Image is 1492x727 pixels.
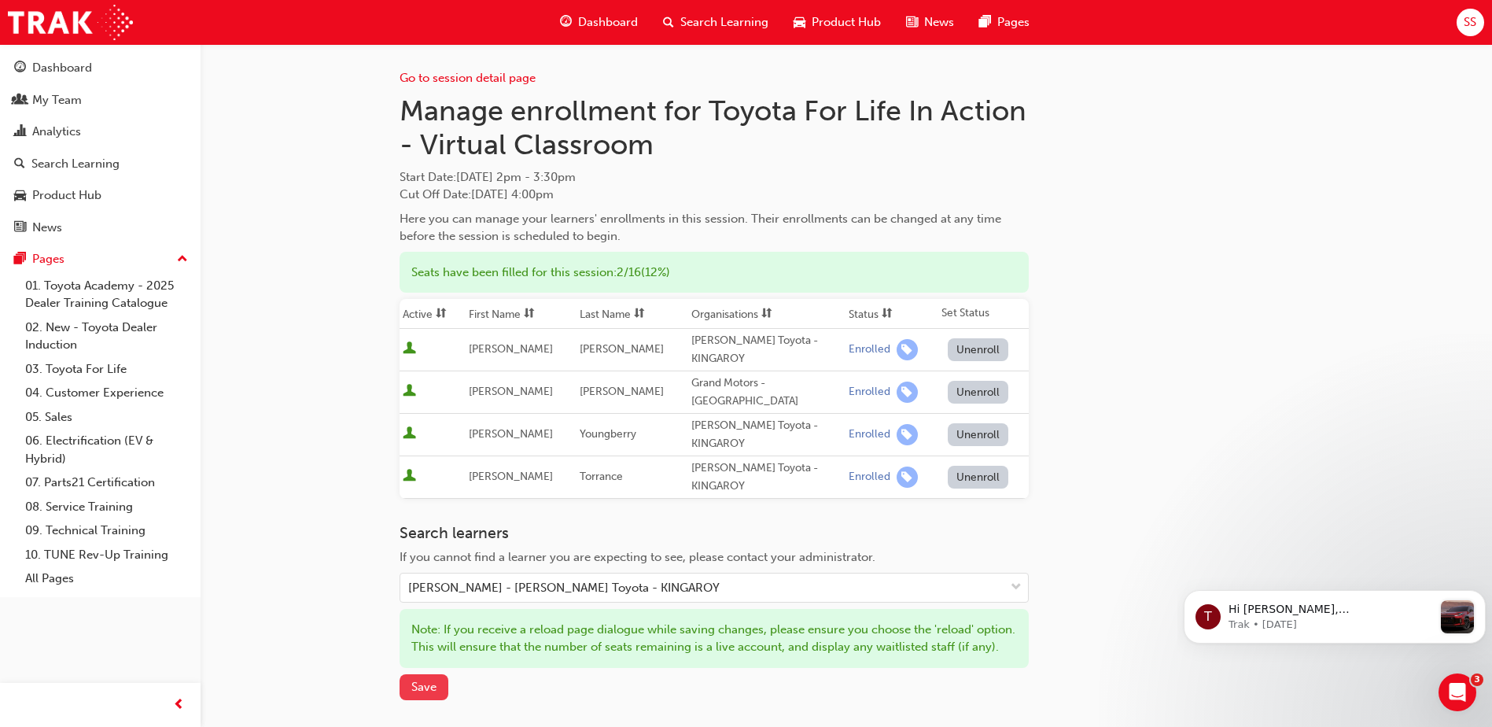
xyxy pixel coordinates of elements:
[469,342,553,356] span: [PERSON_NAME]
[19,316,194,357] a: 02. New - Toyota Dealer Induction
[436,308,447,321] span: sorting-icon
[578,13,638,31] span: Dashboard
[19,405,194,430] a: 05. Sales
[6,245,194,274] button: Pages
[6,117,194,146] a: Analytics
[882,308,893,321] span: sorting-icon
[32,219,62,237] div: News
[469,427,553,441] span: [PERSON_NAME]
[19,495,194,519] a: 08. Service Training
[1471,673,1483,686] span: 3
[1439,673,1476,711] iframe: Intercom live chat
[663,13,674,32] span: search-icon
[967,6,1042,39] a: pages-iconPages
[400,524,1029,542] h3: Search learners
[524,308,535,321] span: sorting-icon
[19,566,194,591] a: All Pages
[19,471,194,495] a: 07. Parts21 Certification
[16,212,299,271] div: Send us a messageWe typically reply in a few hours
[19,357,194,382] a: 03. Toyota For Life
[849,342,890,357] div: Enrolled
[691,332,842,367] div: [PERSON_NAME] Toyota - KINGAROY
[8,5,133,40] img: Trak
[403,384,416,400] span: User is active
[948,338,1009,361] button: Unenroll
[400,94,1029,162] h1: Manage enrollment for Toyota For Life In Action - Virtual Classroom
[6,149,194,179] a: Search Learning
[6,50,194,245] button: DashboardMy TeamAnalyticsSearch LearningProduct HubNews
[897,339,918,360] span: learningRecordVerb_ENROLL-icon
[32,91,82,109] div: My Team
[6,181,194,210] a: Product Hub
[560,13,572,32] span: guage-icon
[761,308,772,321] span: sorting-icon
[6,54,194,83] a: Dashboard
[1457,9,1484,36] button: SS
[691,459,842,495] div: [PERSON_NAME] Toyota - KINGAROY
[31,155,120,173] div: Search Learning
[580,342,664,356] span: [PERSON_NAME]
[14,61,26,76] span: guage-icon
[906,13,918,32] span: news-icon
[400,299,466,329] th: Toggle SortBy
[19,381,194,405] a: 04. Customer Experience
[812,13,881,31] span: Product Hub
[997,13,1030,31] span: Pages
[32,186,101,205] div: Product Hub
[849,385,890,400] div: Enrolled
[849,470,890,485] div: Enrolled
[403,469,416,485] span: User is active
[400,168,1029,186] span: Start Date :
[691,375,842,410] div: Grand Motors - [GEOGRAPHIC_DATA]
[173,696,185,715] span: prev-icon
[948,423,1009,446] button: Unenroll
[456,170,576,184] span: [DATE] 2pm - 3:30pm
[650,6,781,39] a: search-iconSearch Learning
[580,427,636,441] span: Youngberry
[1177,559,1492,669] iframe: Intercom notifications message
[580,385,664,398] span: [PERSON_NAME]
[403,341,416,357] span: User is active
[924,13,954,31] span: News
[6,86,194,115] a: My Team
[979,13,991,32] span: pages-icon
[210,491,315,554] button: Tickets
[19,518,194,543] a: 09. Technical Training
[400,609,1029,668] div: Note: If you receive a reload page dialogue while saving changes, please ensure you choose the 'r...
[32,225,263,242] div: Send us a message
[680,13,768,31] span: Search Learning
[400,210,1029,245] div: Here you can manage your learners' enrollments in this session. Their enrollments can be changed ...
[14,253,26,267] span: pages-icon
[214,25,245,57] div: Profile image for Trak
[31,165,283,192] p: How can we help?
[271,25,299,54] div: Close
[19,274,194,316] a: 01. Toyota Academy - 2025 Dealer Training Catalogue
[400,252,1029,293] div: Seats have been filled for this session : 2 / 16 ( 12% )
[893,6,967,39] a: news-iconNews
[400,550,875,564] span: If you cannot find a learner you are expecting to see, please contact your administrator.
[577,299,688,329] th: Toggle SortBy
[948,381,1009,404] button: Unenroll
[469,470,553,483] span: [PERSON_NAME]
[19,543,194,567] a: 10. TUNE Rev-Up Training
[1464,13,1476,31] span: SS
[400,674,448,700] button: Save
[51,44,255,338] span: Hi [PERSON_NAME], [PERSON_NAME] has revealed the next-generation RAV4, featuring its first ever P...
[897,424,918,445] span: learningRecordVerb_ENROLL-icon
[411,680,437,694] span: Save
[897,382,918,403] span: learningRecordVerb_ENROLL-icon
[31,112,283,165] p: Hi [PERSON_NAME] 👋
[51,59,256,73] p: Message from Trak, sent 12w ago
[32,59,92,77] div: Dashboard
[580,470,623,483] span: Torrance
[243,530,282,541] span: Tickets
[35,530,70,541] span: Home
[466,299,577,329] th: Toggle SortBy
[32,250,64,268] div: Pages
[781,6,893,39] a: car-iconProduct Hub
[938,299,1029,329] th: Set Status
[32,242,263,258] div: We typically reply in a few hours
